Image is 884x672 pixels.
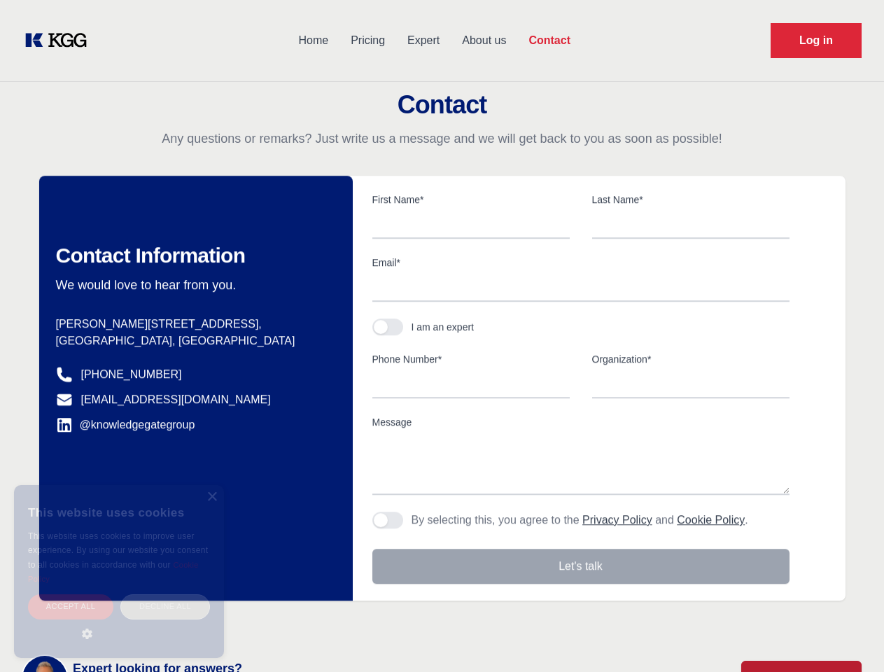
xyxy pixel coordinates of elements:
[372,352,570,366] label: Phone Number*
[517,22,582,59] a: Contact
[120,594,210,619] div: Decline all
[22,29,98,52] a: KOL Knowledge Platform: Talk to Key External Experts (KEE)
[287,22,339,59] a: Home
[372,549,790,584] button: Let's talk
[412,512,748,528] p: By selecting this, you agree to the and .
[28,561,199,583] a: Cookie Policy
[592,192,790,206] label: Last Name*
[28,496,210,529] div: This website uses cookies
[17,130,867,147] p: Any questions or remarks? Just write us a message and we will get back to you as soon as possible!
[592,352,790,366] label: Organization*
[28,594,113,619] div: Accept all
[56,332,330,349] p: [GEOGRAPHIC_DATA], [GEOGRAPHIC_DATA]
[412,320,475,334] div: I am an expert
[206,492,217,503] div: Close
[451,22,517,59] a: About us
[771,23,862,58] a: Request Demo
[81,366,182,383] a: [PHONE_NUMBER]
[582,514,652,526] a: Privacy Policy
[56,316,330,332] p: [PERSON_NAME][STREET_ADDRESS],
[339,22,396,59] a: Pricing
[814,605,884,672] iframe: Chat Widget
[372,255,790,269] label: Email*
[81,391,271,408] a: [EMAIL_ADDRESS][DOMAIN_NAME]
[396,22,451,59] a: Expert
[56,416,195,433] a: @knowledgegategroup
[56,276,330,293] p: We would love to hear from you.
[28,531,208,570] span: This website uses cookies to improve user experience. By using our website you consent to all coo...
[372,415,790,429] label: Message
[372,192,570,206] label: First Name*
[56,243,330,268] h2: Contact Information
[17,91,867,119] h2: Contact
[677,514,745,526] a: Cookie Policy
